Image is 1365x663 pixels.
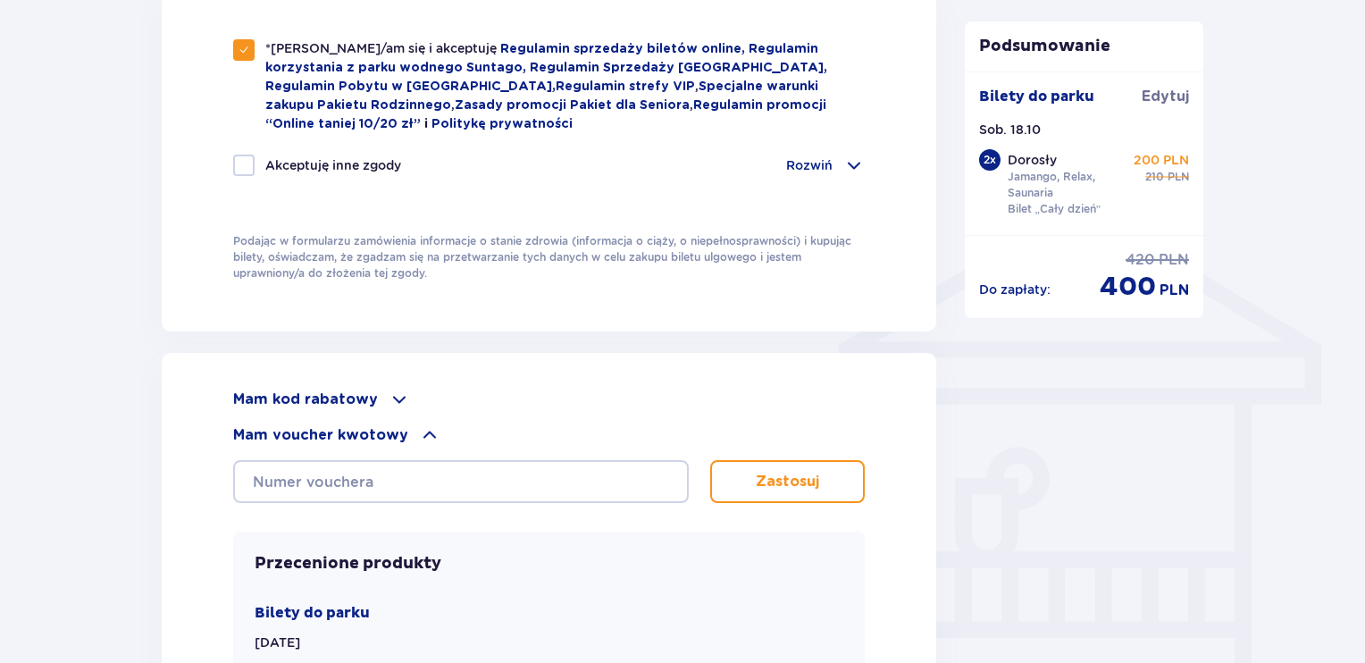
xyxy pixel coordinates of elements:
[756,472,819,491] p: Zastosuj
[1159,250,1189,270] span: PLN
[979,87,1094,106] p: Bilety do parku
[265,39,865,133] p: , , ,
[233,425,408,445] p: Mam voucher kwotowy
[1008,169,1131,201] p: Jamango, Relax, Saunaria
[710,460,865,503] button: Zastosuj
[1160,281,1189,300] span: PLN
[255,603,370,623] p: Bilety do parku
[265,41,500,55] span: *[PERSON_NAME]/am się i akceptuję
[500,43,749,55] a: Regulamin sprzedaży biletów online,
[556,80,695,93] a: Regulamin strefy VIP
[455,99,690,112] a: Zasady promocji Pakiet dla Seniora
[786,156,833,174] p: Rozwiń
[431,118,573,130] a: Politykę prywatności
[965,36,1204,57] p: Podsumowanie
[530,62,827,74] a: Regulamin Sprzedaży [GEOGRAPHIC_DATA],
[1008,201,1101,217] p: Bilet „Cały dzień”
[233,233,865,281] p: Podając w formularzu zamówienia informacje o stanie zdrowia (informacja o ciąży, o niepełnosprawn...
[1168,169,1189,185] span: PLN
[979,281,1051,298] p: Do zapłaty :
[265,80,556,93] a: Regulamin Pobytu w [GEOGRAPHIC_DATA],
[1145,169,1164,185] span: 210
[1142,87,1189,106] span: Edytuj
[255,553,441,575] p: Przecenione produkty
[1008,151,1057,169] p: Dorosły
[255,634,300,651] p: [DATE]
[265,156,401,174] p: Akceptuję inne zgody
[979,149,1001,171] div: 2 x
[233,460,689,503] input: Numer vouchera
[1126,250,1155,270] span: 420
[979,121,1041,138] p: Sob. 18.10
[233,390,378,409] p: Mam kod rabatowy
[1100,270,1156,304] span: 400
[424,118,431,130] span: i
[1134,151,1189,169] p: 200 PLN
